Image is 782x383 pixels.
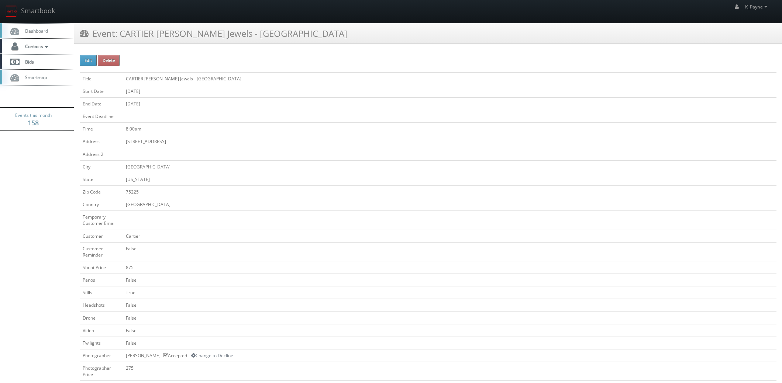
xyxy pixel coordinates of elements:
[80,185,123,198] td: Zip Code
[80,324,123,337] td: Video
[123,123,776,135] td: 8:00am
[80,55,97,66] button: Edit
[123,324,776,337] td: False
[80,311,123,324] td: Drone
[123,230,776,242] td: Cartier
[80,337,123,349] td: Twilights
[80,230,123,242] td: Customer
[123,362,776,381] td: 275
[80,27,347,40] h3: Event: CARTIER [PERSON_NAME] Jewels - [GEOGRAPHIC_DATA]
[80,97,123,110] td: End Date
[123,349,776,362] td: [PERSON_NAME] - Accepted --
[15,112,52,119] span: Events this month
[123,242,776,261] td: False
[98,55,120,66] button: Delete
[123,85,776,97] td: [DATE]
[123,198,776,211] td: [GEOGRAPHIC_DATA]
[123,97,776,110] td: [DATE]
[123,311,776,324] td: False
[80,173,123,185] td: State
[80,148,123,160] td: Address 2
[28,118,39,127] strong: 158
[123,135,776,148] td: [STREET_ADDRESS]
[6,6,17,17] img: smartbook-logo.png
[123,261,776,274] td: 875
[21,74,47,80] span: Smartmap
[80,110,123,123] td: Event Deadline
[80,160,123,173] td: City
[123,274,776,286] td: False
[80,261,123,274] td: Shoot Price
[123,286,776,299] td: True
[21,59,34,65] span: Bids
[80,85,123,97] td: Start Date
[80,286,123,299] td: Stills
[80,198,123,211] td: Country
[80,349,123,362] td: Photographer
[123,299,776,311] td: False
[191,352,233,359] a: Change to Decline
[80,123,123,135] td: Time
[80,299,123,311] td: Headshots
[123,337,776,349] td: False
[21,43,50,49] span: Contacts
[80,274,123,286] td: Panos
[80,211,123,230] td: Temporary Customer Email
[80,242,123,261] td: Customer Reminder
[123,185,776,198] td: 75225
[123,72,776,85] td: CARTIER [PERSON_NAME] Jewels - [GEOGRAPHIC_DATA]
[80,362,123,381] td: Photographer Price
[745,4,769,10] span: K_Payne
[80,72,123,85] td: Title
[80,135,123,148] td: Address
[123,173,776,185] td: [US_STATE]
[21,28,48,34] span: Dashboard
[123,160,776,173] td: [GEOGRAPHIC_DATA]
